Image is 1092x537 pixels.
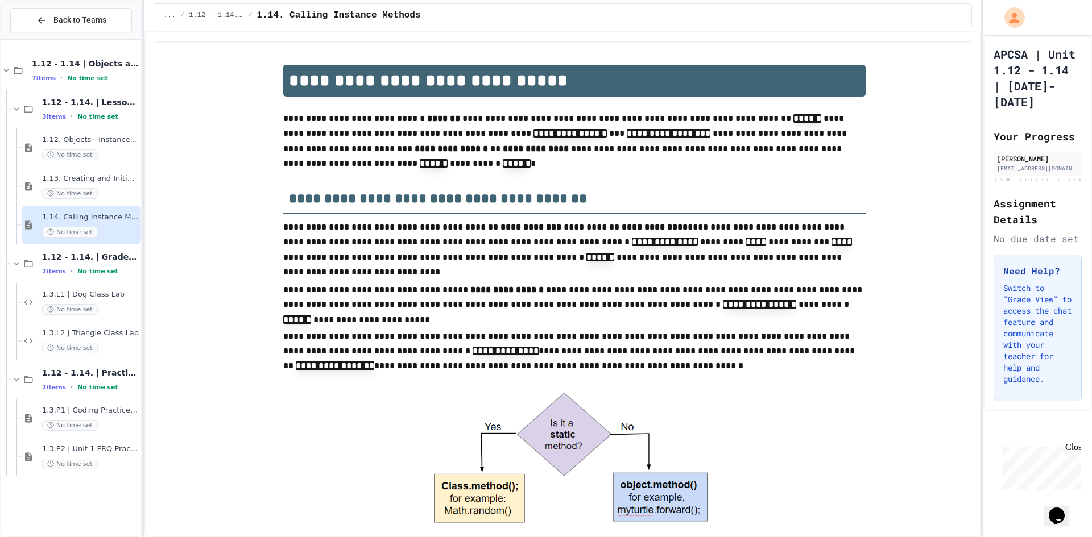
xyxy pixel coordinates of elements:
span: 1.3.L2 | Triangle Class Lab [42,328,139,338]
span: / [180,11,184,20]
p: Switch to "Grade View" to access the chat feature and communicate with your teacher for help and ... [1003,282,1072,385]
span: No time set [77,384,118,391]
span: 1.12 - 1.14. | Graded Labs [42,252,139,262]
span: • [71,382,73,392]
span: 2 items [42,268,66,275]
div: Chat with us now!Close [5,5,78,72]
div: [EMAIL_ADDRESS][DOMAIN_NAME] [997,164,1078,173]
span: • [71,112,73,121]
span: No time set [77,113,118,120]
iframe: chat widget [1044,492,1081,526]
span: • [71,267,73,276]
span: 2 items [42,384,66,391]
h2: Assignment Details [994,195,1082,227]
div: My Account [992,5,1028,31]
span: 1.14. Calling Instance Methods [257,9,420,22]
span: 1.3.P1 | Coding Practice 1b (1.7-1.15) [42,406,139,415]
span: 1.12. Objects - Instances of Classes [42,135,139,145]
h2: Your Progress [994,128,1082,144]
span: 1.3.L1 | Dog Class Lab [42,290,139,299]
span: 1.13. Creating and Initializing Objects: Constructors [42,174,139,184]
h3: Need Help? [1003,264,1072,278]
span: No time set [42,149,98,160]
span: No time set [42,459,98,469]
span: 1.12 - 1.14. | Lessons and Notes [42,97,139,107]
span: • [60,73,63,82]
span: 1.12 - 1.14 | Objects and Instances of Classes [32,59,139,69]
span: No time set [77,268,118,275]
div: [PERSON_NAME] [997,153,1078,164]
span: 3 items [42,113,66,120]
h1: APCSA | Unit 1.12 - 1.14 | [DATE]-[DATE] [994,46,1082,110]
span: No time set [42,188,98,199]
span: No time set [42,420,98,431]
button: Back to Teams [10,8,132,32]
div: No due date set [994,232,1082,245]
span: 1.12 - 1.14. | Practice Labs [42,368,139,378]
span: No time set [42,304,98,315]
span: No time set [42,343,98,353]
span: / [248,11,252,20]
span: 1.12 - 1.14. | Lessons and Notes [189,11,243,20]
span: No time set [42,227,98,238]
span: 1.3.P2 | Unit 1 FRQ Practice [42,444,139,454]
span: 7 items [32,74,56,82]
span: Back to Teams [53,14,106,26]
iframe: chat widget [998,442,1081,490]
span: ... [163,11,176,20]
span: No time set [67,74,108,82]
span: 1.14. Calling Instance Methods [42,213,139,222]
